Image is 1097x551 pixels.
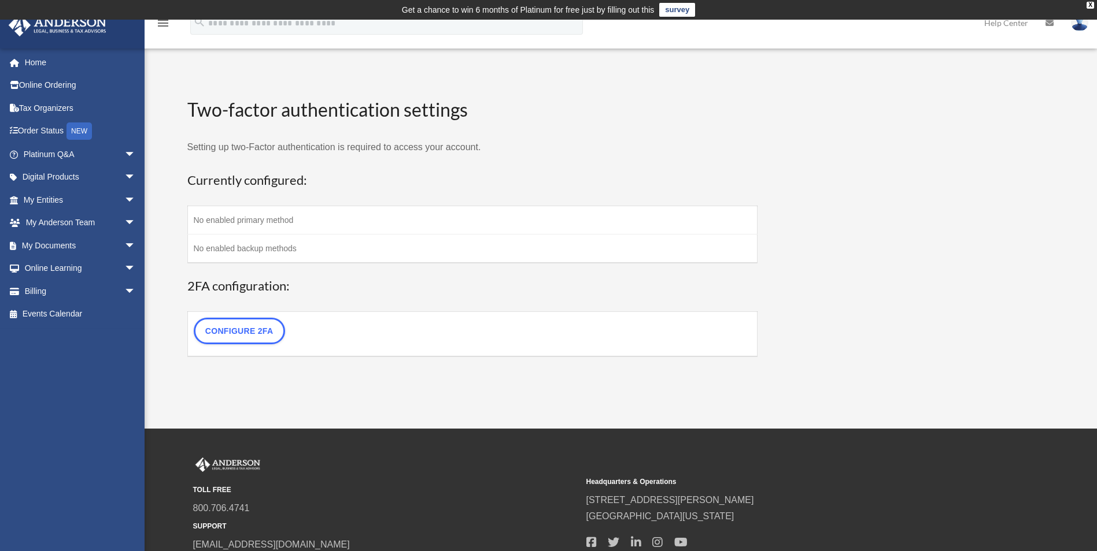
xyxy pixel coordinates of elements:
[193,457,263,472] img: Anderson Advisors Platinum Portal
[1087,2,1094,9] div: close
[8,120,153,143] a: Order StatusNEW
[8,211,153,234] a: My Anderson Teamarrow_drop_down
[187,97,758,123] h2: Two-factor authentication settings
[8,166,153,189] a: Digital Productsarrow_drop_down
[194,318,285,344] a: Configure 2FA
[124,234,147,258] span: arrow_drop_down
[5,14,110,36] img: Anderson Advisors Platinum Portal
[8,74,153,97] a: Online Ordering
[156,20,170,30] a: menu
[8,96,153,120] a: Tax Organizers
[187,234,758,263] td: No enabled backup methods
[193,520,578,533] small: SUPPORT
[586,476,972,488] small: Headquarters & Operations
[124,280,147,303] span: arrow_drop_down
[8,51,153,74] a: Home
[8,188,153,211] a: My Entitiesarrow_drop_down
[124,143,147,166] span: arrow_drop_down
[124,166,147,189] span: arrow_drop_down
[8,234,153,257] a: My Documentsarrow_drop_down
[8,143,153,166] a: Platinum Q&Aarrow_drop_down
[193,484,578,496] small: TOLL FREE
[187,172,758,189] h3: Currently configured:
[659,3,695,17] a: survey
[586,495,754,505] a: [STREET_ADDRESS][PERSON_NAME]
[1071,14,1088,31] img: User Pic
[193,539,350,549] a: [EMAIL_ADDRESS][DOMAIN_NAME]
[8,257,153,280] a: Online Learningarrow_drop_down
[402,3,655,17] div: Get a chance to win 6 months of Platinum for free just by filling out this
[124,211,147,235] span: arrow_drop_down
[193,16,206,28] i: search
[187,277,758,295] h3: 2FA configuration:
[156,16,170,30] i: menu
[67,122,92,140] div: NEW
[586,511,734,521] a: [GEOGRAPHIC_DATA][US_STATE]
[193,503,250,513] a: 800.706.4741
[187,139,758,155] p: Setting up two-Factor authentication is required to access your account.
[187,206,758,234] td: No enabled primary method
[8,280,153,303] a: Billingarrow_drop_down
[8,303,153,326] a: Events Calendar
[124,188,147,212] span: arrow_drop_down
[124,257,147,281] span: arrow_drop_down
